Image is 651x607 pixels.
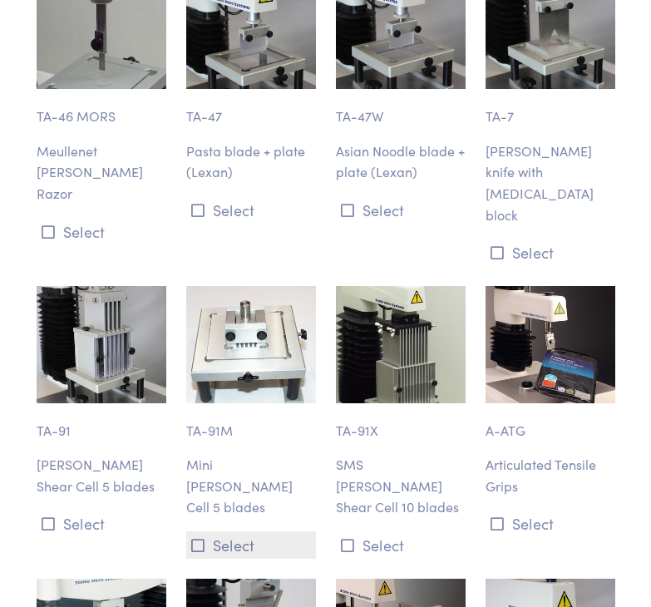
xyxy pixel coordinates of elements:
button: Select [37,218,166,245]
p: TA-47 [186,89,316,127]
img: ta-91m-assembly.jpg [186,286,316,402]
p: Meullenet [PERSON_NAME] Razor [37,141,166,205]
p: TA-7 [486,89,615,127]
button: Select [186,196,316,224]
button: Select [486,239,615,266]
p: A-ATG [486,403,615,442]
p: TA-91 [37,403,166,442]
p: SMS [PERSON_NAME] Shear Cell 10 blades [336,454,466,518]
button: Select [37,510,166,537]
p: TA-91M [186,403,316,442]
button: Select [186,531,316,559]
img: grip-a_atg-articulated-tensile-grips-2.jpg [486,286,615,402]
p: Articulated Tensile Grips [486,454,615,496]
p: [PERSON_NAME] knife with [MEDICAL_DATA] block [486,141,615,225]
p: TA-47W [336,89,466,127]
p: TA-46 MORS [37,89,166,127]
button: Select [486,510,615,537]
p: Pasta blade + plate (Lexan) [186,141,316,183]
img: ta-91_kramer-shear-cell.jpg [37,286,166,402]
img: ta-91x.jpg [336,286,466,402]
button: Select [336,531,466,559]
p: [PERSON_NAME] Shear Cell 5 blades [37,454,166,496]
p: Mini [PERSON_NAME] Cell 5 blades [186,454,316,518]
button: Select [336,196,466,224]
p: Asian Noodle blade + plate (Lexan) [336,141,466,183]
p: TA-91X [336,403,466,442]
